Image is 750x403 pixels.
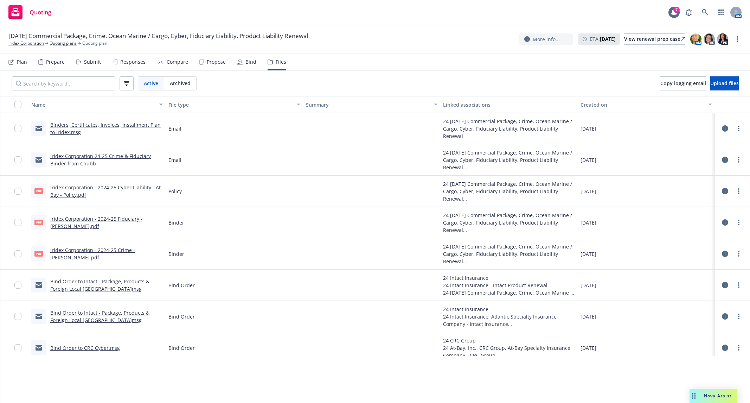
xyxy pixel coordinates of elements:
[144,80,158,87] span: Active
[733,35,742,43] a: more
[581,344,596,352] span: [DATE]
[735,187,743,195] a: more
[303,96,440,113] button: Summary
[306,101,430,108] div: Summary
[14,125,21,132] input: Toggle Row Selected
[443,306,575,313] div: 24 Intact Insurance
[168,219,184,226] span: Binder
[245,59,256,65] div: Bind
[168,125,181,132] span: Email
[207,59,226,65] div: Propose
[682,5,696,19] a: Report a Bug
[50,247,135,261] a: Iridex Corporation - 2024-25 Crime - [PERSON_NAME].pdf
[14,313,21,320] input: Toggle Row Selected
[704,33,715,45] img: photo
[34,251,43,256] span: pdf
[690,389,698,403] div: Drag to move
[578,96,715,113] button: Created on
[82,40,107,46] span: Quoting plan
[167,59,188,65] div: Compare
[735,250,743,258] a: more
[50,121,161,136] a: Binders, Certificates, Invoices, Installment Plan to Iridex.msg
[735,312,743,321] a: more
[30,10,51,15] span: Quoting
[590,35,616,43] span: ETA :
[443,282,575,289] div: 24 Intact Insurance - Intact Product Renewal
[735,156,743,164] a: more
[168,101,292,108] div: File type
[28,96,166,113] button: Name
[168,313,195,320] span: Bind Order
[50,278,149,292] a: Bind Order to Intact - Package, Products & Foreign Local [GEOGRAPHIC_DATA]msg
[690,389,737,403] button: Nova Assist
[698,5,712,19] a: Search
[14,101,21,108] input: Select all
[168,156,181,164] span: Email
[170,80,191,87] span: Archived
[581,188,596,195] span: [DATE]
[14,156,21,163] input: Toggle Row Selected
[519,33,573,45] button: More info...
[12,76,115,90] input: Search by keyword...
[624,33,685,45] a: View renewal prep case
[443,344,575,359] div: 24 At-Bay, Inc., CRC Group, At-Bay Specialty Insurance Company - CRC Group
[714,5,728,19] a: Switch app
[710,76,739,90] button: Upload files
[581,313,596,320] span: [DATE]
[276,59,286,65] div: Files
[710,80,739,87] span: Upload files
[14,219,21,226] input: Toggle Row Selected
[8,32,308,40] span: [DATE] Commercial Package, Crime, Ocean Marine / Cargo, Cyber, Fiduciary Liability, Product Liabi...
[50,309,149,323] a: Bind Order to Intact - Package, Products & Foreign Local [GEOGRAPHIC_DATA]msg
[581,101,704,108] div: Created on
[735,218,743,227] a: more
[624,34,685,44] div: View renewal prep case
[14,188,21,195] input: Toggle Row Selected
[443,243,575,265] div: 24 [DATE] Commercial Package, Crime, Ocean Marine / Cargo, Cyber, Fiduciary Liability, Product Li...
[50,153,151,167] a: Iridex Corporation 24-25 Crime & Fiduciary Binder from Chubb
[14,250,21,257] input: Toggle Row Selected
[581,156,596,164] span: [DATE]
[443,274,575,282] div: 24 Intact Insurance
[735,124,743,133] a: more
[14,282,21,289] input: Toggle Row Selected
[50,40,77,46] a: Quoting plans
[8,40,44,46] a: Iridex Corporation
[443,289,575,296] div: 24 [DATE] Commercial Package, Crime, Ocean Marine / Cargo, Cyber, Fiduciary Liability, Product Li...
[168,344,195,352] span: Bind Order
[581,125,596,132] span: [DATE]
[600,36,616,42] strong: [DATE]
[717,33,728,45] img: photo
[50,184,162,198] a: Iridex Corporation - 2024-25 Cyber Liability - At-Bay - Policy.pdf
[443,313,575,328] div: 24 Intact Insurance, Atlantic Specialty Insurance Company - Intact Insurance
[660,80,706,87] span: Copy logging email
[735,281,743,289] a: more
[34,188,43,194] span: pdf
[6,2,54,22] a: Quoting
[168,282,195,289] span: Bind Order
[443,118,575,140] div: 24 [DATE] Commercial Package, Crime, Ocean Marine / Cargo, Cyber, Fiduciary Liability, Product Li...
[120,59,146,65] div: Responses
[581,282,596,289] span: [DATE]
[50,215,142,229] a: Iridex Corporation - 2024-25 Fiduciary - [PERSON_NAME].pdf
[168,188,182,195] span: Policy
[443,180,575,202] div: 24 [DATE] Commercial Package, Crime, Ocean Marine / Cargo, Cyber, Fiduciary Liability, Product Li...
[735,344,743,352] a: more
[443,337,575,344] div: 24 CRC Group
[660,76,706,90] button: Copy logging email
[443,149,575,171] div: 24 [DATE] Commercial Package, Crime, Ocean Marine / Cargo, Cyber, Fiduciary Liability, Product Li...
[50,345,120,351] a: Bind Order to CRC Cyber.msg
[443,101,575,108] div: Linked associations
[704,393,732,399] span: Nova Assist
[84,59,101,65] div: Submit
[14,344,21,351] input: Toggle Row Selected
[581,219,596,226] span: [DATE]
[31,101,155,108] div: Name
[581,250,596,258] span: [DATE]
[34,220,43,225] span: pdf
[443,212,575,234] div: 24 [DATE] Commercial Package, Crime, Ocean Marine / Cargo, Cyber, Fiduciary Liability, Product Li...
[168,250,184,258] span: Binder
[166,96,303,113] button: File type
[440,96,577,113] button: Linked associations
[17,59,27,65] div: Plan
